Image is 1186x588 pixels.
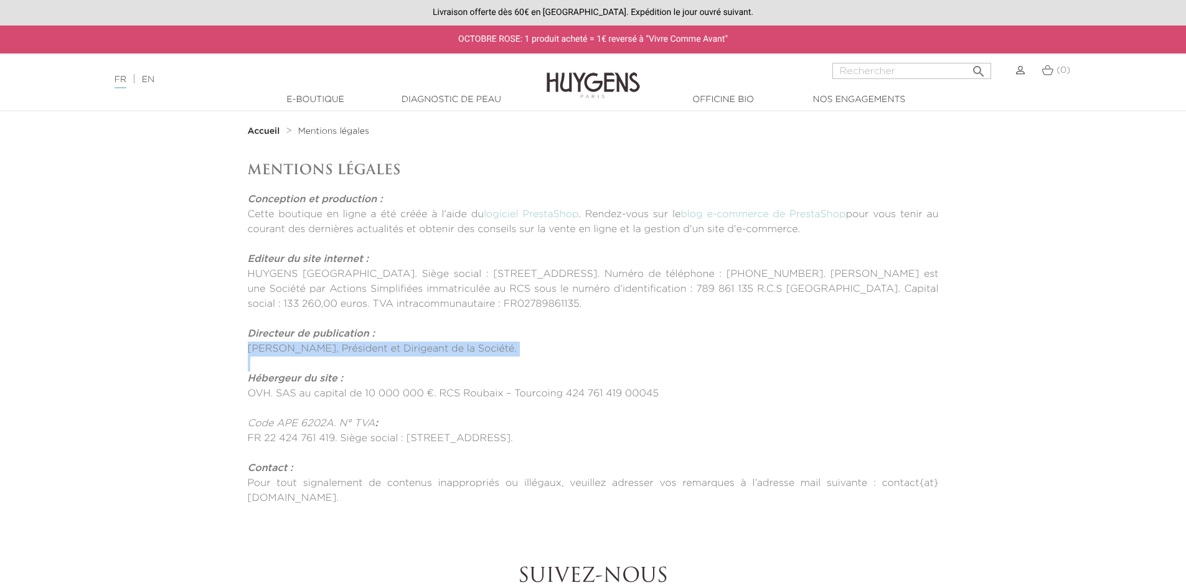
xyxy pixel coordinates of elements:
[248,374,344,384] strong: Hébergeur du site :
[298,127,369,136] span: Mentions légales
[661,93,786,106] a: Officine Bio
[142,75,154,84] a: EN
[253,93,378,106] a: E-Boutique
[967,59,990,76] button: 
[1057,66,1070,75] span: (0)
[248,431,939,446] p: FR 22 424 761 419. Siège social : [STREET_ADDRESS].
[680,210,845,220] a: blog e-commerce de PrestaShop
[248,476,939,506] p: Pour tout signalement de contenus inappropriés ou illégaux, veuillez adresser vos remarques à l’a...
[971,60,986,75] i: 
[248,126,283,136] a: Accueil
[108,72,485,87] div: |
[248,342,939,357] p: [PERSON_NAME], Président et Dirigeant de la Société.
[248,254,369,264] strong: Editeur du site internet :
[248,386,939,401] p: OVH. SAS au capital de 10 000 000 €. RCS Roubaix – Tourcoing 424 761 419 00045
[248,419,378,429] em: Code APE 6202A. N° TVA
[248,127,280,136] strong: Accueil
[248,207,939,237] p: Cette boutique en ligne a été créée à l'aide du . Rendez-vous sur le pour vous tenir au courant d...
[832,63,991,79] input: Rechercher
[547,52,640,100] img: Huygens
[248,464,293,474] strong: Contact :
[484,210,578,220] a: logiciel PrestaShop
[248,329,375,339] strong: Directeur de publication :
[248,267,939,312] p: HUYGENS [GEOGRAPHIC_DATA]. Siège social : [STREET_ADDRESS]. Numéro de téléphone : [PHONE_NUMBER]....
[115,75,126,88] a: FR
[797,93,921,106] a: Nos engagements
[248,161,939,177] h1: Mentions Légales
[375,419,377,429] strong: :
[248,195,383,205] strong: Conception et production :
[298,126,369,136] a: Mentions légales
[389,93,514,106] a: Diagnostic de peau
